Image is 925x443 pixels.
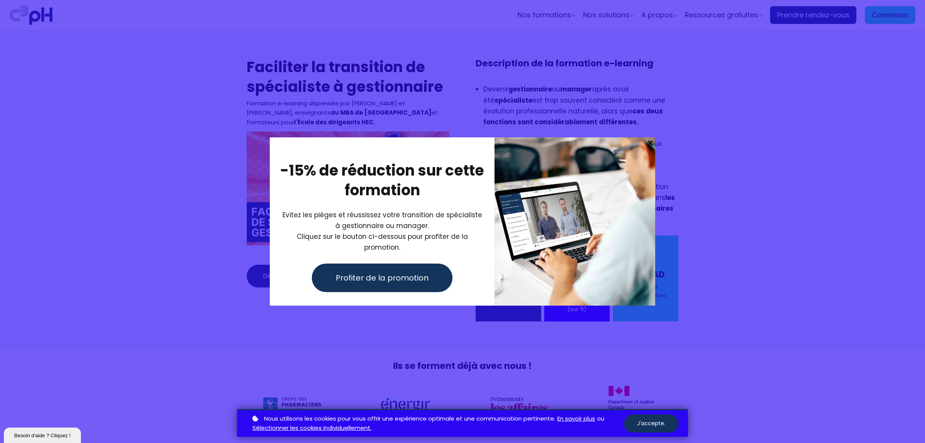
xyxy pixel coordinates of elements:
[283,210,482,230] span: Evitez les pièges et réussissez votre transition de spécialiste à gestionnaire ou manager.
[279,161,485,200] h2: -15% de réduction sur cette formation
[336,272,429,284] span: Profiter de la promotion
[279,210,485,253] div: Cliquez sur le bouton ci-dessous pour profiter de la promotion.
[252,423,372,433] a: Sélectionner les cookies individuellement.
[624,414,678,433] button: J'accepte.
[312,264,452,292] button: Profiter de la promotion
[251,414,624,433] p: ou .
[264,414,555,424] span: Nous utilisons les cookies pour vous offrir une expérience optimale et une communication pertinente.
[4,426,82,443] iframe: chat widget
[557,414,595,424] a: En savoir plus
